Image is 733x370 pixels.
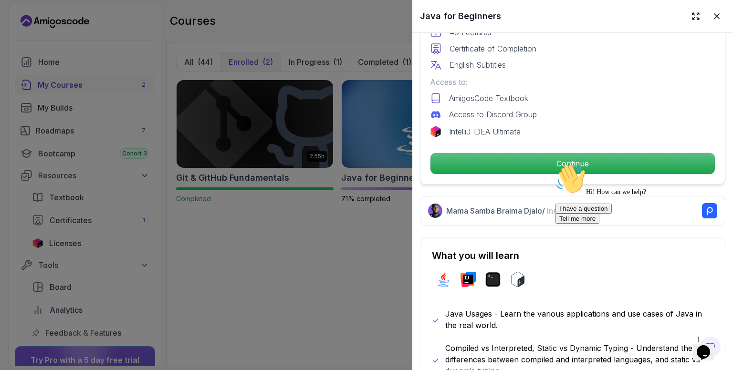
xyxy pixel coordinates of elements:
img: intellij logo [461,272,476,287]
p: English Subtitles [450,59,506,71]
img: terminal logo [485,272,501,287]
img: bash logo [510,272,525,287]
button: Expand drawer [687,8,704,25]
p: Access to: [430,76,715,88]
div: 👋Hi! How can we help?I have a questionTell me more [4,4,176,64]
button: Continue [430,153,715,175]
h2: Java for Beginners [420,10,501,23]
img: java logo [436,272,451,287]
img: Nelson Djalo [428,204,442,218]
button: Tell me more [4,54,48,64]
h2: What you will learn [432,249,713,262]
p: Java Usages - Learn the various applications and use cases of Java in the real world. [445,308,713,331]
p: AmigosCode Textbook [449,92,528,104]
p: IntelliJ IDEA Ultimate [449,126,521,137]
p: Certificate of Completion [450,43,536,54]
span: Hi! How can we help? [4,29,94,36]
p: Access to Discord Group [449,109,537,120]
iframe: chat widget [693,332,723,360]
img: jetbrains logo [430,126,441,137]
p: Mama Samba Braima Djalo / [446,205,581,216]
iframe: chat widget [552,160,723,327]
p: Continue [430,153,715,174]
button: I have a question [4,44,60,54]
span: Instructor [547,206,581,216]
img: :wave: [4,4,34,34]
